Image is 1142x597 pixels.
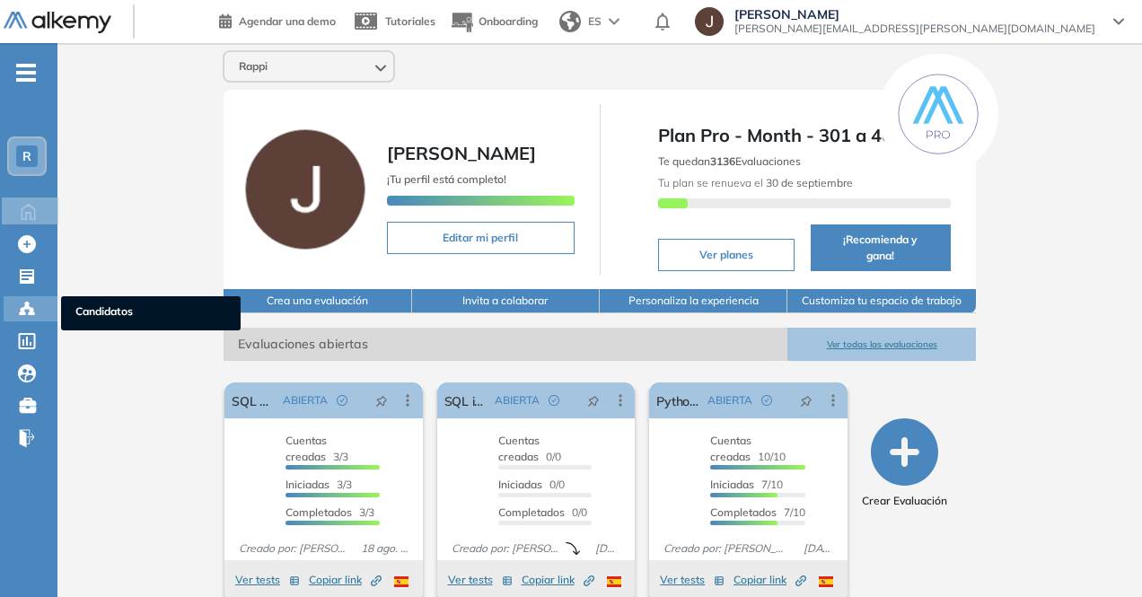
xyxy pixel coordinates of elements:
span: Evaluaciones abiertas [224,328,787,361]
span: ¡Tu perfil está completo! [387,172,506,186]
span: [DATE] [588,540,628,557]
span: Copiar link [522,572,594,588]
span: 7/10 [710,505,805,519]
span: Tu plan se renueva el [658,176,853,189]
span: check-circle [549,395,559,406]
span: [PERSON_NAME] [734,7,1095,22]
button: Editar mi perfil [387,222,574,254]
a: SQL integrador [444,382,488,418]
button: Customiza tu espacio de trabajo [787,289,975,313]
span: 7/10 [710,478,783,491]
span: 10/10 [710,434,786,463]
a: Agendar una demo [219,9,336,31]
span: Completados [285,505,352,519]
span: Cuentas creadas [498,434,540,463]
span: ABIERTA [283,392,328,408]
i: - [16,71,36,75]
img: ESP [394,576,408,587]
span: Onboarding [479,14,538,28]
button: Ver planes [658,239,795,271]
span: Copiar link [309,572,382,588]
button: Ver tests [660,569,725,591]
span: Completados [710,505,777,519]
img: ESP [819,576,833,587]
span: Te quedan Evaluaciones [658,154,801,168]
span: [PERSON_NAME] [387,142,536,164]
button: Personaliza la experiencia [600,289,787,313]
span: 18 ago. 2025 [354,540,416,557]
span: Cuentas creadas [710,434,751,463]
button: Copiar link [309,569,382,591]
span: ABIERTA [707,392,752,408]
a: Python - Growth [656,382,700,418]
button: ¡Recomienda y gana! [811,224,951,271]
span: Plan Pro - Month - 301 a 400 [658,122,951,149]
a: SQL Growth E&A [232,382,276,418]
span: Creado por: [PERSON_NAME] [444,540,566,557]
img: ESP [607,576,621,587]
span: pushpin [375,393,388,408]
span: pushpin [587,393,600,408]
span: ABIERTA [495,392,540,408]
span: 3/3 [285,505,374,519]
span: check-circle [337,395,347,406]
span: 0/0 [498,478,565,491]
span: [PERSON_NAME][EMAIL_ADDRESS][PERSON_NAME][DOMAIN_NAME] [734,22,1095,36]
span: R [22,149,31,163]
span: ES [588,13,602,30]
span: Creado por: [PERSON_NAME] [232,540,354,557]
img: arrow [609,18,619,25]
span: 3/3 [285,478,352,491]
span: check-circle [761,395,772,406]
button: pushpin [786,386,826,415]
button: pushpin [574,386,613,415]
img: world [559,11,581,32]
span: pushpin [800,393,813,408]
button: Ver tests [235,569,300,591]
button: Crea una evaluación [224,289,411,313]
span: 0/0 [498,505,587,519]
button: Ver todas las evaluaciones [787,328,975,361]
span: Candidatos [75,303,226,323]
span: Agendar una demo [239,14,336,28]
span: 3/3 [285,434,348,463]
img: Foto de perfil [245,129,365,250]
button: Ver tests [448,569,513,591]
span: Iniciadas [710,478,754,491]
button: Crear Evaluación [862,418,947,509]
button: Invita a colaborar [412,289,600,313]
span: Cuentas creadas [285,434,327,463]
span: Iniciadas [498,478,542,491]
button: pushpin [362,386,401,415]
b: 30 de septiembre [763,176,853,189]
span: Crear Evaluación [862,493,947,509]
button: Copiar link [522,569,594,591]
span: [DATE] [796,540,840,557]
button: Copiar link [734,569,806,591]
span: Completados [498,505,565,519]
button: Onboarding [450,3,538,41]
span: Rappi [239,59,268,74]
span: Copiar link [734,572,806,588]
img: Logo [4,12,111,34]
b: 3136 [710,154,735,168]
span: 0/0 [498,434,561,463]
span: Tutoriales [385,14,435,28]
span: Iniciadas [285,478,329,491]
span: Creado por: [PERSON_NAME] [656,540,795,557]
